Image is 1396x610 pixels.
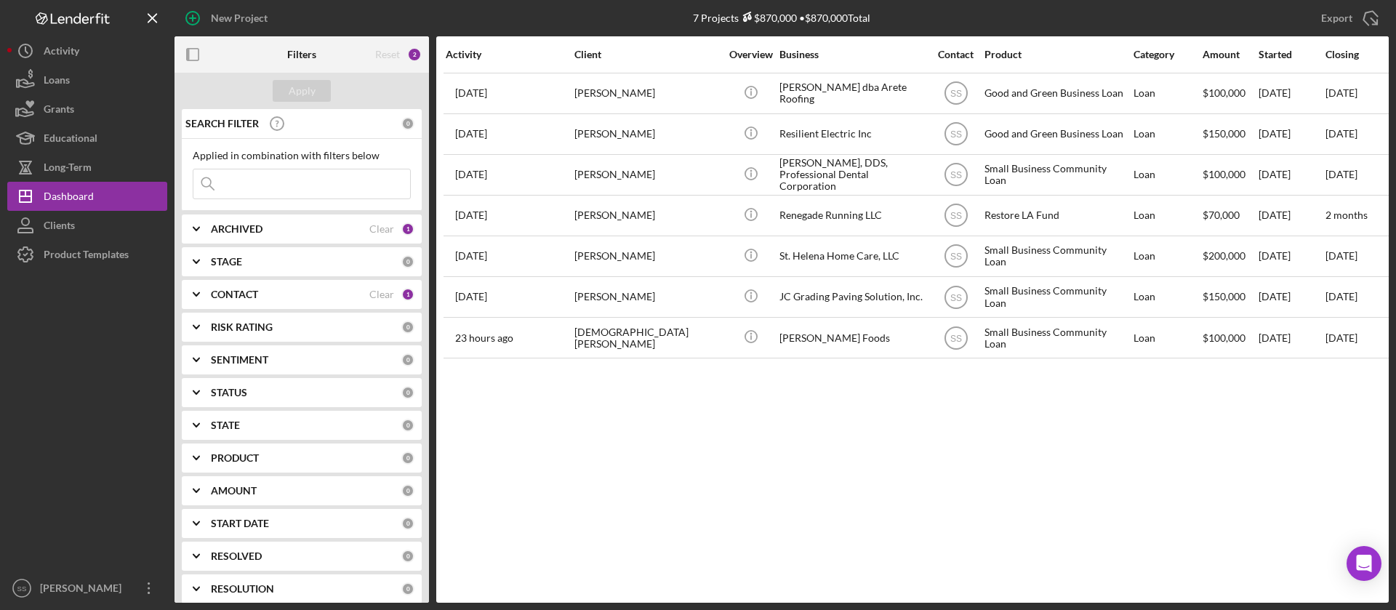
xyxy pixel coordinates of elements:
[574,49,720,60] div: Client
[574,74,720,113] div: [PERSON_NAME]
[273,80,331,102] button: Apply
[950,292,961,302] text: SS
[574,196,720,235] div: [PERSON_NAME]
[984,49,1130,60] div: Product
[574,237,720,276] div: [PERSON_NAME]
[44,65,70,98] div: Loans
[1325,249,1357,262] time: [DATE]
[401,288,414,301] div: 1
[574,278,720,316] div: [PERSON_NAME]
[574,318,720,357] div: [DEMOGRAPHIC_DATA][PERSON_NAME]
[779,237,925,276] div: St. Helena Home Care, LLC
[401,452,414,465] div: 0
[7,36,167,65] button: Activity
[950,252,961,262] text: SS
[723,49,778,60] div: Overview
[7,182,167,211] button: Dashboard
[44,153,92,185] div: Long-Term
[401,255,414,268] div: 0
[739,12,797,24] div: $870,000
[1203,74,1257,113] div: $100,000
[984,318,1130,357] div: Small Business Community Loan
[1259,318,1324,357] div: [DATE]
[1203,278,1257,316] div: $150,000
[44,95,74,127] div: Grants
[1203,196,1257,235] div: $70,000
[401,419,414,432] div: 0
[211,354,268,366] b: SENTIMENT
[401,517,414,530] div: 0
[401,222,414,236] div: 1
[455,87,487,99] time: 2025-08-12 22:26
[1203,318,1257,357] div: $100,000
[211,485,257,497] b: AMOUNT
[289,80,316,102] div: Apply
[574,115,720,153] div: [PERSON_NAME]
[7,65,167,95] a: Loans
[950,211,961,221] text: SS
[1259,196,1324,235] div: [DATE]
[7,124,167,153] button: Educational
[211,452,259,464] b: PRODUCT
[401,550,414,563] div: 0
[1134,156,1201,194] div: Loan
[7,153,167,182] button: Long-Term
[1325,209,1368,221] time: 2 months
[407,47,422,62] div: 2
[174,4,282,33] button: New Project
[287,49,316,60] b: Filters
[779,318,925,357] div: [PERSON_NAME] Foods
[1134,49,1201,60] div: Category
[984,156,1130,194] div: Small Business Community Loan
[950,333,961,343] text: SS
[984,237,1130,276] div: Small Business Community Loan
[455,128,487,140] time: 2025-08-07 15:47
[455,332,513,344] time: 2025-09-29 23:30
[211,256,242,268] b: STAGE
[984,196,1130,235] div: Restore LA Fund
[369,223,394,235] div: Clear
[1259,156,1324,194] div: [DATE]
[984,115,1130,153] div: Good and Green Business Loan
[211,387,247,398] b: STATUS
[779,115,925,153] div: Resilient Electric Inc
[1134,237,1201,276] div: Loan
[7,211,167,240] button: Clients
[1134,318,1201,357] div: Loan
[44,240,129,273] div: Product Templates
[950,170,961,180] text: SS
[211,289,258,300] b: CONTACT
[211,550,262,562] b: RESOLVED
[779,196,925,235] div: Renegade Running LLC
[455,250,487,262] time: 2025-09-29 15:00
[1325,168,1357,180] time: [DATE]
[369,289,394,300] div: Clear
[779,74,925,113] div: [PERSON_NAME] dba Arete Roofing
[455,169,487,180] time: 2025-09-11 15:19
[401,117,414,130] div: 0
[401,386,414,399] div: 0
[455,209,487,221] time: 2025-09-29 19:28
[7,95,167,124] button: Grants
[44,182,94,214] div: Dashboard
[1259,278,1324,316] div: [DATE]
[401,484,414,497] div: 0
[211,583,274,595] b: RESOLUTION
[950,89,961,99] text: SS
[193,150,411,161] div: Applied in combination with filters below
[693,12,870,24] div: 7 Projects • $870,000 Total
[44,36,79,69] div: Activity
[779,278,925,316] div: JC Grading Paving Solution, Inc.
[574,156,720,194] div: [PERSON_NAME]
[1259,237,1324,276] div: [DATE]
[44,124,97,156] div: Educational
[211,4,268,33] div: New Project
[375,49,400,60] div: Reset
[1321,4,1352,33] div: Export
[1307,4,1389,33] button: Export
[1259,49,1324,60] div: Started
